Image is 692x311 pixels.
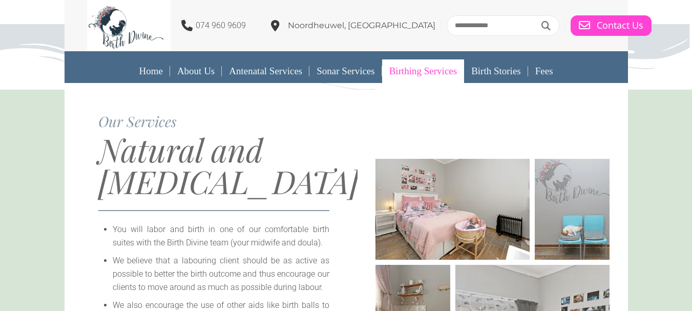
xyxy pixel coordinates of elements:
h1: Natural and [MEDICAL_DATA] [98,134,329,197]
a: Antenatal Services [222,59,309,83]
span: Noordheuwel, [GEOGRAPHIC_DATA] [288,20,435,30]
li: You will labor and birth in one of our comfortable birth suites with the Birth Divine team (your ... [113,223,329,249]
li: We believe that a labouring client should be as active as possible to better the birth outcome an... [113,254,329,294]
a: About Us [170,59,222,83]
span: Contact Us [597,20,643,31]
a: Birthing Services [382,59,464,83]
span: Our Services [98,112,177,131]
a: Birth Stories [464,59,528,83]
a: Fees [528,59,560,83]
a: Contact Us [571,15,652,36]
a: Sonar Services [309,59,382,83]
p: 074 960 9609 [196,19,246,32]
a: Home [132,59,170,83]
